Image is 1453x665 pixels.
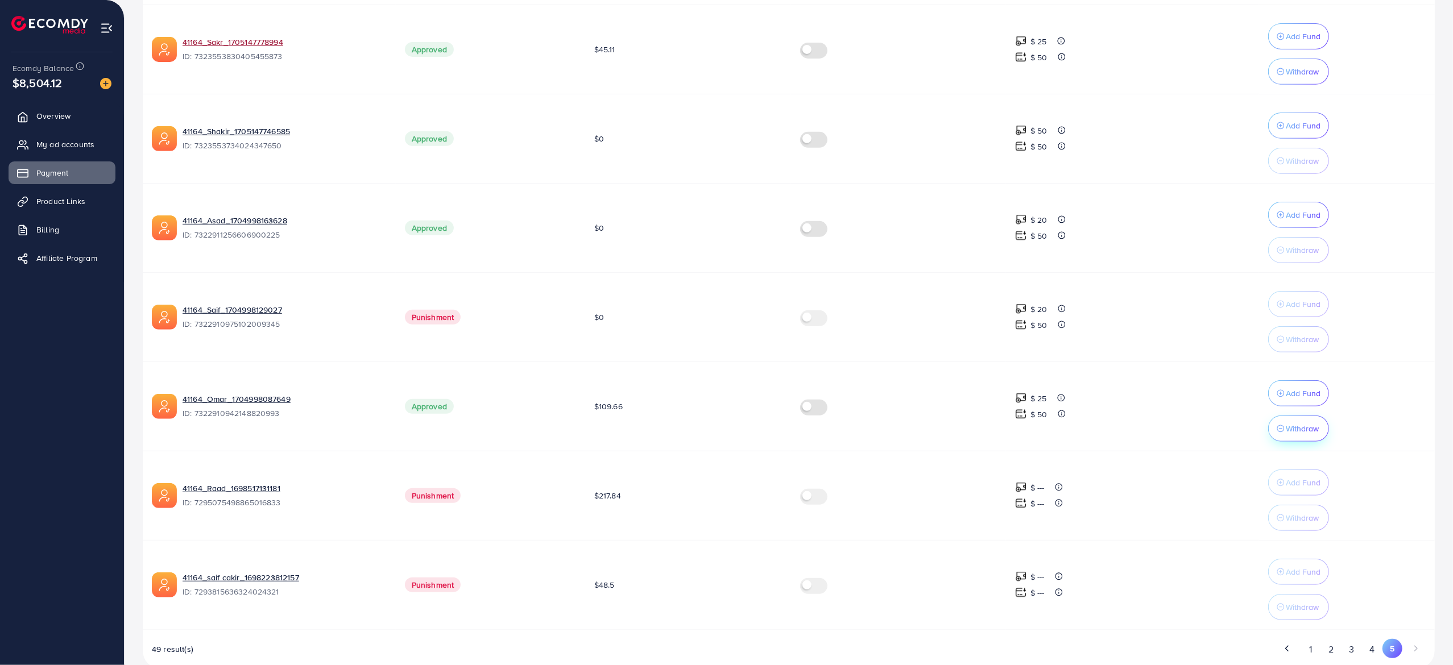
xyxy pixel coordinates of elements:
[594,311,604,323] span: $0
[1030,35,1047,48] p: $ 25
[9,161,115,184] a: Payment
[9,190,115,213] a: Product Links
[183,36,387,48] a: 41164_Sakr_1705147778994
[405,488,461,503] span: Punishment
[152,394,177,419] img: ic-ads-acc.e4c84228.svg
[1382,639,1402,658] button: Go to page 5
[594,490,621,501] span: $217.84
[183,318,387,330] span: ID: 7322910975102009345
[1015,140,1027,152] img: top-up amount
[1015,571,1027,583] img: top-up amount
[1268,237,1329,263] button: Withdraw
[1286,30,1320,43] p: Add Fund
[405,221,454,235] span: Approved
[183,393,387,405] a: 41164_Omar_1704998087649
[1030,497,1045,510] p: $ ---
[100,22,113,35] img: menu
[1286,65,1319,78] p: Withdraw
[1286,422,1319,435] p: Withdraw
[1268,148,1329,174] button: Withdraw
[152,37,177,62] img: ic-ads-acc.e4c84228.svg
[9,247,115,269] a: Affiliate Program
[1320,639,1341,660] button: Go to page 2
[11,71,63,94] span: $8,504.12
[1030,318,1048,332] p: $ 50
[1286,565,1320,579] p: Add Fund
[1268,113,1329,139] button: Add Fund
[1362,639,1382,660] button: Go to page 4
[1015,124,1027,136] img: top-up amount
[1015,587,1027,598] img: top-up amount
[1030,392,1047,405] p: $ 25
[183,215,387,241] div: <span class='underline'>41164_Asad_1704998163628</span></br>7322911256606900225
[183,572,387,583] a: 41164_saif cakir_1698223812157
[183,215,387,226] a: 41164_Asad_1704998163628
[11,16,88,34] a: logo
[405,577,461,592] span: Punishment
[1015,481,1027,493] img: top-up amount
[594,133,604,144] span: $0
[1030,408,1048,421] p: $ 50
[152,483,177,508] img: ic-ads-acc.e4c84228.svg
[1030,302,1048,316] p: $ 20
[36,196,85,207] span: Product Links
[1268,380,1329,406] button: Add Fund
[183,36,387,63] div: <span class='underline'>41164_Sakr_1705147778994</span></br>7323553830405455873
[594,44,615,55] span: $45.11
[1277,639,1426,660] ul: Pagination
[594,579,615,591] span: $48.5
[1030,124,1048,138] p: $ 50
[1277,639,1297,658] button: Go to previous page
[36,167,68,178] span: Payment
[1286,600,1319,614] p: Withdraw
[1405,614,1444,656] iframe: Chat
[1286,119,1320,132] p: Add Fund
[1286,476,1320,489] p: Add Fund
[36,252,97,264] span: Affiliate Program
[183,126,387,152] div: <span class='underline'>41164_Shakir_1705147746585</span></br>7323553734024347650
[9,133,115,156] a: My ad accounts
[1015,35,1027,47] img: top-up amount
[183,304,387,330] div: <span class='underline'>41164_Saif_1704998129027</span></br>7322910975102009345
[36,110,71,122] span: Overview
[13,63,74,74] span: Ecomdy Balance
[1030,140,1048,153] p: $ 50
[1286,208,1320,222] p: Add Fund
[183,408,387,419] span: ID: 7322910942148820993
[1015,497,1027,509] img: top-up amount
[9,218,115,241] a: Billing
[1015,214,1027,226] img: top-up amount
[1030,229,1048,243] p: $ 50
[1286,511,1319,525] p: Withdraw
[183,126,387,137] a: 41164_Shakir_1705147746585
[152,126,177,151] img: ic-ads-acc.e4c84228.svg
[36,139,94,150] span: My ad accounts
[1015,51,1027,63] img: top-up amount
[1301,639,1320,660] button: Go to page 1
[183,140,387,151] span: ID: 7323553734024347650
[1286,297,1320,311] p: Add Fund
[1015,230,1027,242] img: top-up amount
[183,483,387,494] a: 41164_Raad_1698517131181
[594,401,623,412] span: $109.66
[1030,570,1045,584] p: $ ---
[405,399,454,414] span: Approved
[9,105,115,127] a: Overview
[405,131,454,146] span: Approved
[1268,291,1329,317] button: Add Fund
[1286,332,1319,346] p: Withdraw
[1268,415,1329,442] button: Withdraw
[1030,481,1045,494] p: $ ---
[183,497,387,508] span: ID: 7295075498865016833
[1286,386,1320,400] p: Add Fund
[1268,594,1329,620] button: Withdraw
[1268,559,1329,585] button: Add Fund
[1268,202,1329,228] button: Add Fund
[100,78,111,89] img: image
[1030,586,1045,600] p: $ ---
[152,643,193,655] span: 49 result(s)
[152,215,177,240] img: ic-ads-acc.e4c84228.svg
[1015,303,1027,315] img: top-up amount
[183,304,387,315] a: 41164_Saif_1704998129027
[36,224,59,235] span: Billing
